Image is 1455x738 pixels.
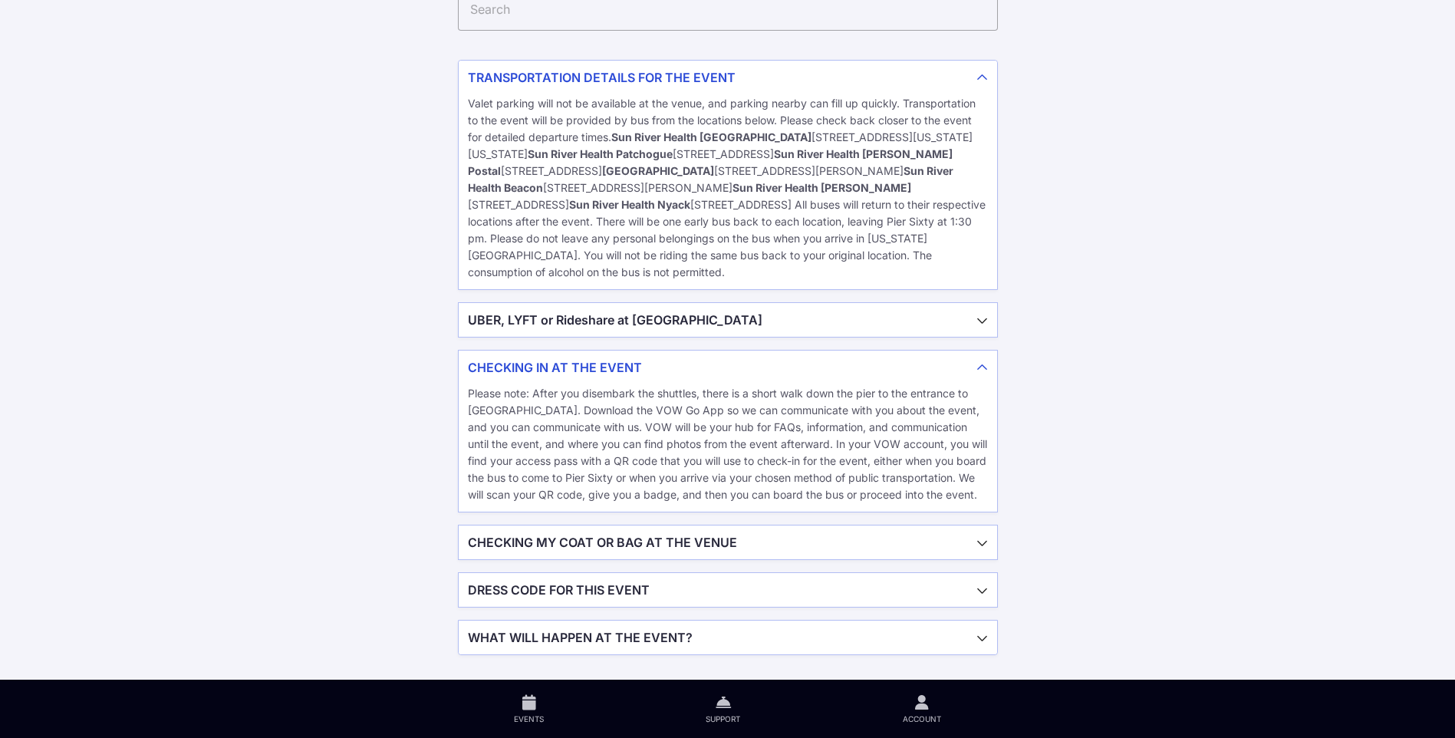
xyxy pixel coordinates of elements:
b: Sun River Health [PERSON_NAME] [732,181,911,194]
button: WHAT WILL HAPPEN AT THE EVENT? [459,621,997,654]
span: Events [514,713,544,724]
b: Sun River Health Patchogue [528,147,673,160]
span: Account [903,713,941,724]
span: Valet parking will not be available at the venue, and parking nearby can fill up quickly. Transpo... [468,97,986,278]
button: DRESS CODE FOR THIS EVENT [459,573,997,607]
button: CHECKING IN AT THE EVENT [459,351,997,384]
button: UBER, LYFT or Rideshare at [GEOGRAPHIC_DATA] [459,303,997,337]
a: Account [821,680,1022,738]
a: Support [625,680,821,738]
b: Sun River Health Nyack [569,198,690,211]
span: Support [706,713,740,724]
a: Events [433,680,625,738]
span: Please note: After you disembark the shuttles, there is a short walk down the pier to the entranc... [468,387,987,501]
button: CHECKING MY COAT OR BAG AT THE VENUE [459,525,997,559]
b: [GEOGRAPHIC_DATA] [602,164,714,177]
b: Sun River Health [GEOGRAPHIC_DATA] [611,130,811,143]
button: TRANSPORTATION DETAILS FOR THE EVENT [459,61,997,94]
